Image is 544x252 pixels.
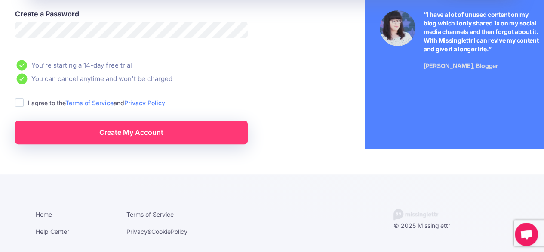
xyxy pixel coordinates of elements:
[424,10,541,53] p: “I have a lot of unused content on my blog which I only shared 1x on my social media channels and...
[424,62,498,69] span: [PERSON_NAME], Blogger
[515,223,538,246] div: Open chat
[15,9,248,19] label: Create a Password
[28,98,165,108] label: I agree to the and
[15,60,297,71] li: You're starting a 14-day free trial
[124,99,165,106] a: Privacy Policy
[380,10,415,46] img: Testimonial by Jeniffer Kosche
[393,220,515,231] div: © 2025 Missinglettr
[15,73,297,84] li: You can cancel anytime and won't be charged
[65,99,114,106] a: Terms of Service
